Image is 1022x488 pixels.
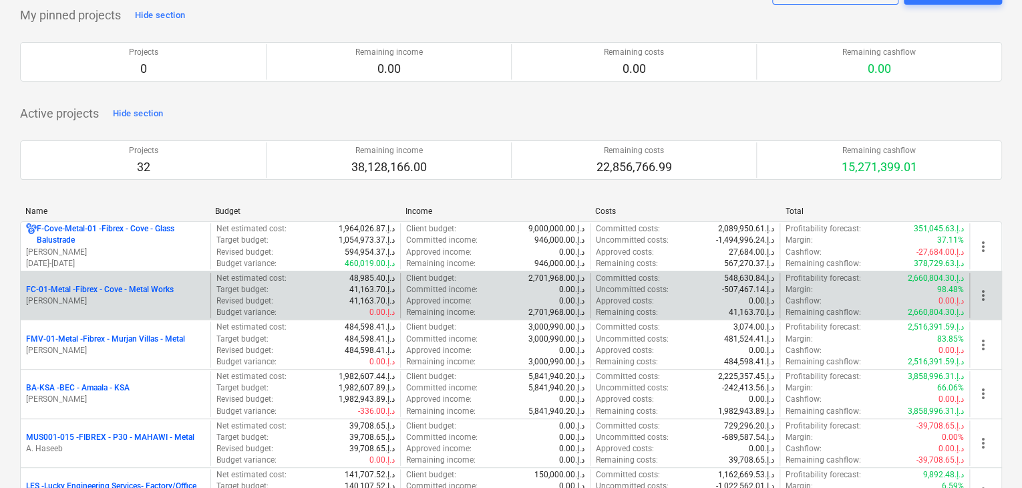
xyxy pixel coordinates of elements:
p: Cashflow : [786,345,822,356]
button: Hide section [110,103,166,124]
p: Committed costs : [596,322,660,333]
p: Margin : [786,432,813,443]
p: Approved costs : [596,394,654,405]
p: Net estimated cost : [216,371,287,382]
p: Target budget : [216,382,269,394]
p: 0.00د.إ.‏ [939,295,964,307]
p: Profitability forecast : [786,371,861,382]
p: Profitability forecast : [786,420,861,432]
p: My pinned projects [20,7,121,23]
p: 3,000,990.00د.إ.‏ [528,322,584,333]
p: 41,163.70د.إ.‏ [729,307,774,318]
p: [PERSON_NAME] [26,345,205,356]
p: 484,598.41د.إ.‏ [724,356,774,368]
p: 150,000.00د.إ.‏ [534,469,584,481]
p: Projects [129,47,158,58]
p: Revised budget : [216,247,273,258]
p: 484,598.41د.إ.‏ [345,345,395,356]
p: -242,413.56د.إ.‏ [722,382,774,394]
p: 27,684.00د.إ.‏ [729,247,774,258]
p: Target budget : [216,334,269,345]
p: 0 [129,61,158,77]
p: 594,954.37د.إ.‏ [345,247,395,258]
p: 481,524.41د.إ.‏ [724,334,774,345]
p: Target budget : [216,432,269,443]
p: Net estimated cost : [216,223,287,235]
p: 39,708.65د.إ.‏ [349,420,395,432]
p: 0.00د.إ.‏ [749,443,774,455]
p: Approved costs : [596,295,654,307]
p: 3,000,990.00د.إ.‏ [528,334,584,345]
p: Remaining costs : [596,406,658,417]
p: MUS001-015 - FIBREX - P30 - MAHAWI - Metal [26,432,194,443]
p: -689,587.54د.إ.‏ [722,432,774,443]
p: F-Cove-Metal-01 - Fibrex - Cove - Glass Balustrade [37,223,205,246]
p: 3,000,990.00د.إ.‏ [528,356,584,368]
p: 2,660,804.30د.إ.‏ [908,273,964,284]
p: Remaining costs [604,47,664,58]
p: 0.00د.إ.‏ [749,345,774,356]
p: Committed costs : [596,223,660,235]
p: Profitability forecast : [786,322,861,333]
p: 9,892.48د.إ.‏ [923,469,964,481]
p: Remaining costs : [596,455,658,466]
p: 1,982,607.89د.إ.‏ [339,382,395,394]
p: Cashflow : [786,295,822,307]
p: 0.00د.إ.‏ [939,394,964,405]
p: 0.00د.إ.‏ [939,345,964,356]
p: Approved income : [406,295,472,307]
button: Hide section [132,5,188,26]
p: Committed income : [406,432,478,443]
p: Approved income : [406,345,472,356]
p: Remaining income [355,47,423,58]
p: 2,516,391.59د.إ.‏ [908,322,964,333]
p: Revised budget : [216,345,273,356]
p: Client budget : [406,371,456,382]
p: Remaining income : [406,307,476,318]
p: 0.00 [604,61,664,77]
p: 0.00د.إ.‏ [369,455,395,466]
div: Hide section [135,8,185,23]
p: Profitability forecast : [786,273,861,284]
p: Approved income : [406,443,472,455]
p: -27,684.00د.إ.‏ [916,247,964,258]
p: Remaining cashflow : [786,455,861,466]
p: Budget variance : [216,455,277,466]
p: Revised budget : [216,443,273,455]
p: Committed costs : [596,371,660,382]
p: Remaining costs : [596,258,658,269]
p: Remaining cashflow : [786,258,861,269]
p: Remaining costs : [596,356,658,368]
div: F-Cove-Metal-01 -Fibrex - Cove - Glass Balustrade[PERSON_NAME][DATE]-[DATE] [26,223,205,269]
p: 41,163.70د.إ.‏ [349,284,395,295]
p: 0.00د.إ.‏ [559,432,584,443]
p: Revised budget : [216,394,273,405]
p: Client budget : [406,420,456,432]
p: Approved income : [406,247,472,258]
p: 66.06% [937,382,964,394]
div: FC-01-Metal -Fibrex - Cove - Metal Works[PERSON_NAME] [26,284,205,307]
p: 5,841,940.20د.إ.‏ [528,382,584,394]
p: Margin : [786,235,813,246]
p: Client budget : [406,273,456,284]
p: Committed costs : [596,273,660,284]
p: 946,000.00د.إ.‏ [534,258,584,269]
p: Approved costs : [596,345,654,356]
p: Net estimated cost : [216,273,287,284]
p: 2,225,357.45د.إ.‏ [718,371,774,382]
p: [PERSON_NAME] [26,295,205,307]
p: 1,982,943.89د.إ.‏ [718,406,774,417]
p: 39,708.65د.إ.‏ [729,455,774,466]
p: Uncommitted costs : [596,334,669,345]
p: Remaining cashflow : [786,356,861,368]
p: Committed income : [406,382,478,394]
p: -336.00د.إ.‏ [358,406,395,417]
p: Cashflow : [786,443,822,455]
p: 48,985.40د.إ.‏ [349,273,395,284]
div: Income [405,207,584,216]
p: 484,598.41د.إ.‏ [345,322,395,333]
p: 9,000,000.00د.إ.‏ [528,223,584,235]
p: Uncommitted costs : [596,235,669,246]
p: 83.85% [937,334,964,345]
p: 39,708.65د.إ.‏ [349,432,395,443]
